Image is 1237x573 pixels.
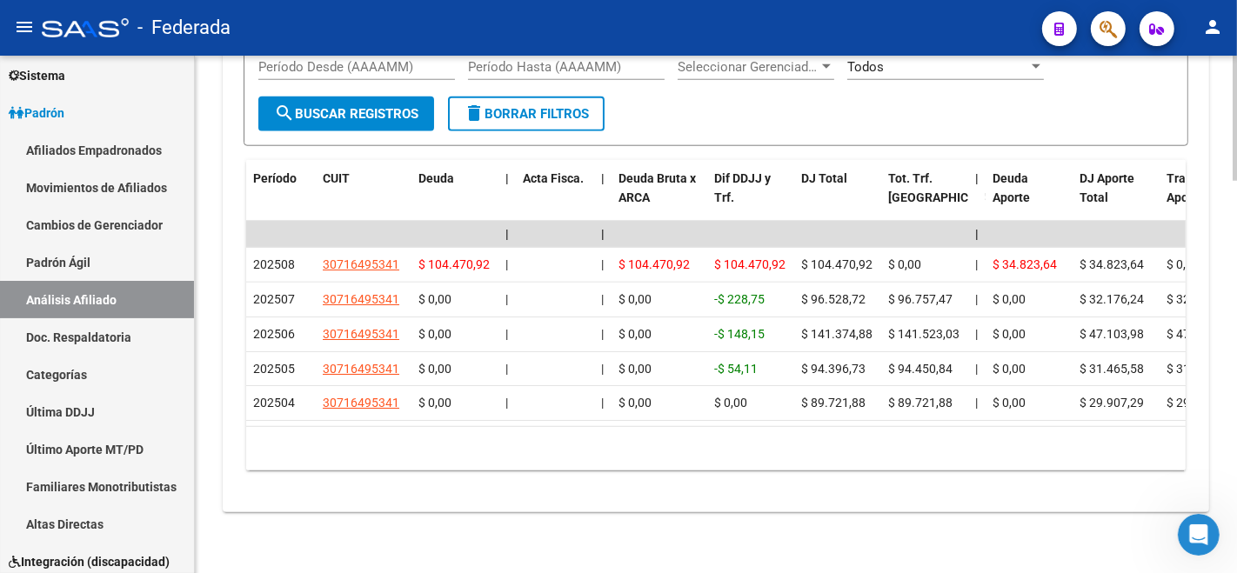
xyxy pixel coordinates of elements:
[1178,514,1220,556] iframe: Intercom live chat
[601,292,604,306] span: |
[1167,396,1231,410] span: $ 29.907,29
[601,171,605,185] span: |
[253,362,295,376] span: 202505
[993,171,1030,205] span: Deuda Aporte
[618,257,690,271] span: $ 104.470,92
[707,160,794,237] datatable-header-cell: Dif DDJJ y Trf.
[975,257,978,271] span: |
[888,257,921,271] span: $ 0,00
[1202,17,1223,37] mat-icon: person
[418,171,454,185] span: Deuda
[14,17,35,37] mat-icon: menu
[1080,396,1144,410] span: $ 29.907,29
[253,257,295,271] span: 202508
[888,396,953,410] span: $ 89.721,88
[968,160,986,237] datatable-header-cell: |
[601,227,605,241] span: |
[274,106,418,122] span: Buscar Registros
[714,362,758,376] span: -$ 54,11
[975,171,979,185] span: |
[323,396,399,410] span: 30716495341
[505,171,509,185] span: |
[678,59,819,75] span: Seleccionar Gerenciador
[411,160,498,237] datatable-header-cell: Deuda
[1073,160,1160,237] datatable-header-cell: DJ Aporte Total
[253,396,295,410] span: 202504
[505,227,509,241] span: |
[1080,362,1144,376] span: $ 31.465,58
[975,327,978,341] span: |
[714,396,747,410] span: $ 0,00
[9,552,170,571] span: Integración (discapacidad)
[523,171,584,185] span: Acta Fisca.
[1167,362,1231,376] span: $ 31.465,58
[847,59,884,75] span: Todos
[975,292,978,306] span: |
[1167,292,1231,306] span: $ 32.176,24
[993,292,1026,306] span: $ 0,00
[714,327,765,341] span: -$ 148,15
[714,257,786,271] span: $ 104.470,92
[993,257,1057,271] span: $ 34.823,64
[618,362,652,376] span: $ 0,00
[888,362,953,376] span: $ 94.450,84
[993,362,1026,376] span: $ 0,00
[618,327,652,341] span: $ 0,00
[801,292,866,306] span: $ 96.528,72
[253,171,297,185] span: Período
[448,97,605,131] button: Borrar Filtros
[1080,171,1134,205] span: DJ Aporte Total
[975,396,978,410] span: |
[418,327,451,341] span: $ 0,00
[801,396,866,410] span: $ 89.721,88
[601,327,604,341] span: |
[316,160,411,237] datatable-header-cell: CUIT
[9,66,65,85] span: Sistema
[1080,257,1144,271] span: $ 34.823,64
[612,160,707,237] datatable-header-cell: Deuda Bruta x ARCA
[993,396,1026,410] span: $ 0,00
[253,292,295,306] span: 202507
[986,160,1073,237] datatable-header-cell: Deuda Aporte
[993,327,1026,341] span: $ 0,00
[601,257,604,271] span: |
[323,327,399,341] span: 30716495341
[1167,327,1231,341] span: $ 47.103,98
[505,327,508,341] span: |
[505,257,508,271] span: |
[464,106,589,122] span: Borrar Filtros
[137,9,231,47] span: - Federada
[801,327,873,341] span: $ 141.374,88
[801,171,847,185] span: DJ Total
[323,292,399,306] span: 30716495341
[323,257,399,271] span: 30716495341
[253,327,295,341] span: 202506
[1167,257,1200,271] span: $ 0,00
[1167,171,1232,205] span: Transferido Aporte
[714,292,765,306] span: -$ 228,75
[801,362,866,376] span: $ 94.396,73
[418,362,451,376] span: $ 0,00
[714,171,771,205] span: Dif DDJJ y Trf.
[975,227,979,241] span: |
[9,103,64,123] span: Padrón
[618,292,652,306] span: $ 0,00
[618,171,696,205] span: Deuda Bruta x ARCA
[246,160,316,237] datatable-header-cell: Período
[618,396,652,410] span: $ 0,00
[516,160,594,237] datatable-header-cell: Acta Fisca.
[258,97,434,131] button: Buscar Registros
[601,362,604,376] span: |
[418,257,490,271] span: $ 104.470,92
[888,292,953,306] span: $ 96.757,47
[323,362,399,376] span: 30716495341
[505,362,508,376] span: |
[975,362,978,376] span: |
[274,103,295,123] mat-icon: search
[418,292,451,306] span: $ 0,00
[601,396,604,410] span: |
[323,171,350,185] span: CUIT
[801,257,873,271] span: $ 104.470,92
[418,396,451,410] span: $ 0,00
[505,396,508,410] span: |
